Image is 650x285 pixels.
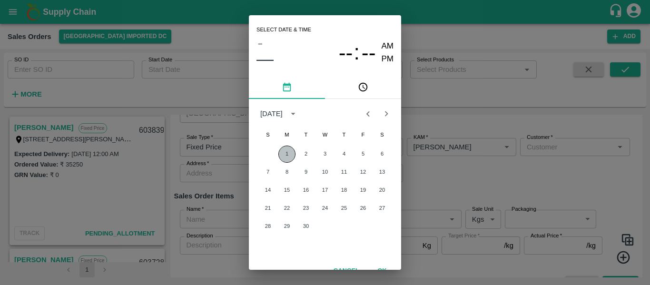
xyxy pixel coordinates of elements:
[286,106,301,121] button: calendar view is open, switch to year view
[256,23,311,37] span: Select date & time
[256,37,264,49] button: –
[374,200,391,217] button: 27
[382,40,394,53] button: AM
[259,182,276,199] button: 14
[249,76,325,99] button: pick date
[278,200,295,217] button: 22
[335,126,353,145] span: Thursday
[362,40,376,65] button: --
[256,49,274,69] button: ––
[278,146,295,163] button: 1
[297,200,315,217] button: 23
[297,126,315,145] span: Tuesday
[316,182,334,199] button: 17
[335,164,353,181] button: 11
[355,126,372,145] span: Friday
[259,164,276,181] button: 7
[325,76,401,99] button: pick time
[374,146,391,163] button: 6
[355,200,372,217] button: 26
[335,146,353,163] button: 4
[297,146,315,163] button: 2
[382,53,394,66] button: PM
[339,40,353,65] button: --
[374,182,391,199] button: 20
[359,105,377,123] button: Previous month
[316,146,334,163] button: 3
[297,164,315,181] button: 9
[374,164,391,181] button: 13
[260,108,283,119] div: [DATE]
[355,146,372,163] button: 5
[278,164,295,181] button: 8
[330,263,363,279] button: Cancel
[297,182,315,199] button: 16
[259,200,276,217] button: 21
[278,182,295,199] button: 15
[374,126,391,145] span: Saturday
[278,126,295,145] span: Monday
[335,182,353,199] button: 18
[316,200,334,217] button: 24
[258,37,262,49] span: –
[355,164,372,181] button: 12
[259,126,276,145] span: Sunday
[297,218,315,235] button: 30
[278,218,295,235] button: 29
[367,263,397,279] button: OK
[259,218,276,235] button: 28
[335,200,353,217] button: 25
[316,164,334,181] button: 10
[316,126,334,145] span: Wednesday
[354,40,359,65] span: :
[377,105,395,123] button: Next month
[355,182,372,199] button: 19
